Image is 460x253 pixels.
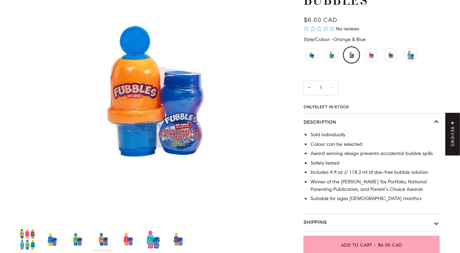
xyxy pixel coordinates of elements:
li: Award winning design prevents accidental bubble spills [310,150,440,157]
span: Style/Colour [303,36,330,42]
span: Orange & Blue [331,36,365,42]
li: Purple & Green [382,46,399,64]
li: Yellow & Blue [303,46,320,64]
span: No reviews [336,26,359,32]
li: Pink & Orange [363,46,380,64]
span: 5 [315,105,317,109]
button: Increase quantity [327,80,338,95]
li: Suitable for ages [DEMOGRAPHIC_DATA] months+ [310,195,440,202]
span: $6.00 CAD [303,17,337,23]
img: Mini No Spill Fubbles Bubbles [143,229,163,250]
input: Quantity [303,80,338,95]
li: Winner of the [PERSON_NAME] Toy Portfolio, National Parenting Publication, and Parent's Choice Aw... [310,178,440,193]
li: Pink & Aqua - Sold Out [402,46,419,64]
span: Add to Cart [341,242,372,248]
li: Orange & Blue [343,46,360,64]
img: Mini No Spill Fubbles Bubbles [67,229,88,250]
li: Safety tested [310,159,440,167]
img: Mini No Spill Fubbles Bubbles [42,229,63,250]
li: Includes 4 fl oz // 118.3 ml of dye-free bubble solution [310,169,440,176]
li: Sold individually [310,131,440,139]
img: Mini No Spill Fubbles Bubbles [17,229,37,250]
span: • [372,242,378,248]
img: Mini No Spill Fubbles Bubbles [118,229,138,250]
div: Click to open Judge.me floating reviews tab [446,113,460,155]
span: - [331,36,333,42]
span: $6.00 CAD [378,242,402,248]
button: Decrease quantity [303,80,314,95]
li: Green & Blue [323,46,340,64]
img: Mini No Spill Fubbles Bubbles [93,229,113,250]
img: Mini No Spill Fubbles Bubbles [168,229,189,250]
button: Description [303,114,440,131]
button: Shipping [303,214,440,231]
span: Only left in stock [303,105,352,109]
li: Colour can be selected [310,141,440,148]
